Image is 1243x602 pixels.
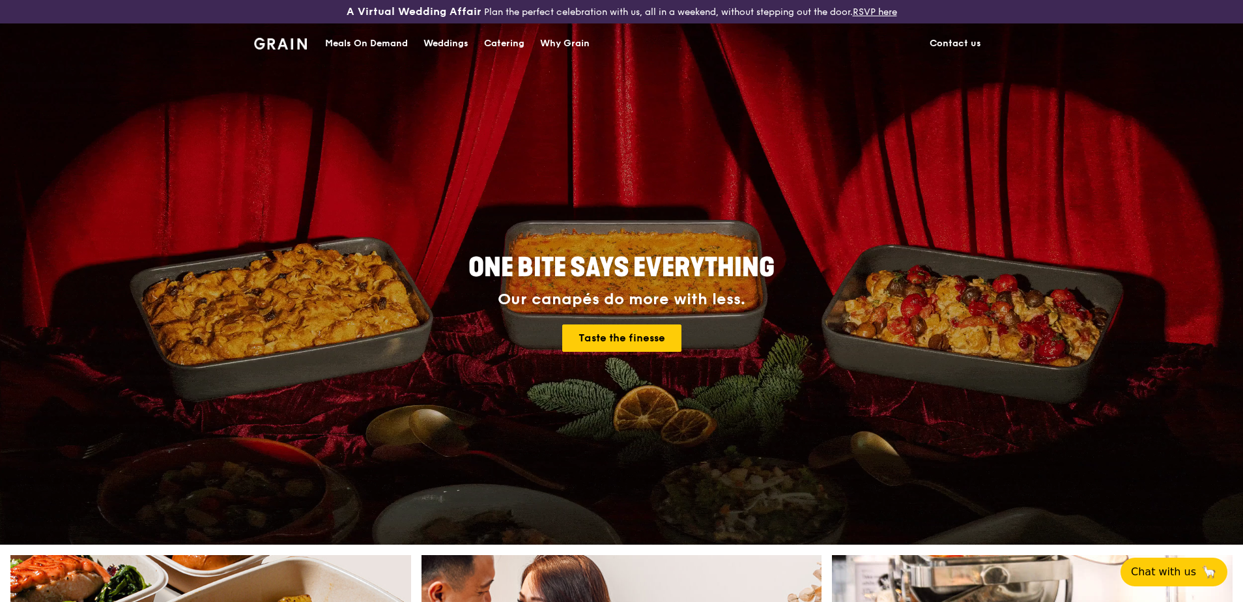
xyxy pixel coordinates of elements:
div: Weddings [423,24,468,63]
a: Catering [476,24,532,63]
span: ONE BITE SAYS EVERYTHING [468,252,775,283]
span: Chat with us [1131,564,1196,580]
a: Contact us [922,24,989,63]
a: Weddings [416,24,476,63]
img: Grain [254,38,307,50]
a: Why Grain [532,24,597,63]
div: Meals On Demand [325,24,408,63]
div: Why Grain [540,24,590,63]
div: Our canapés do more with less. [387,291,856,309]
button: Chat with us🦙 [1121,558,1227,586]
div: Catering [484,24,524,63]
span: 🦙 [1201,564,1217,580]
h3: A Virtual Wedding Affair [347,5,481,18]
a: GrainGrain [254,23,307,62]
a: RSVP here [853,7,897,18]
a: Taste the finesse [562,324,681,352]
div: Plan the perfect celebration with us, all in a weekend, without stepping out the door. [246,5,997,18]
